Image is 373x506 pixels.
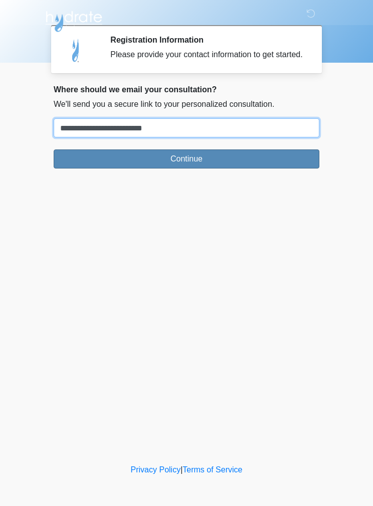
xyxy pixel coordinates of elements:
img: Hydrate IV Bar - Flagstaff Logo [44,8,104,33]
a: Privacy Policy [131,465,181,474]
button: Continue [54,149,319,168]
a: Terms of Service [182,465,242,474]
h2: Where should we email your consultation? [54,85,319,94]
p: We'll send you a secure link to your personalized consultation. [54,98,319,110]
div: Please provide your contact information to get started. [110,49,304,61]
a: | [180,465,182,474]
img: Agent Avatar [61,35,91,65]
